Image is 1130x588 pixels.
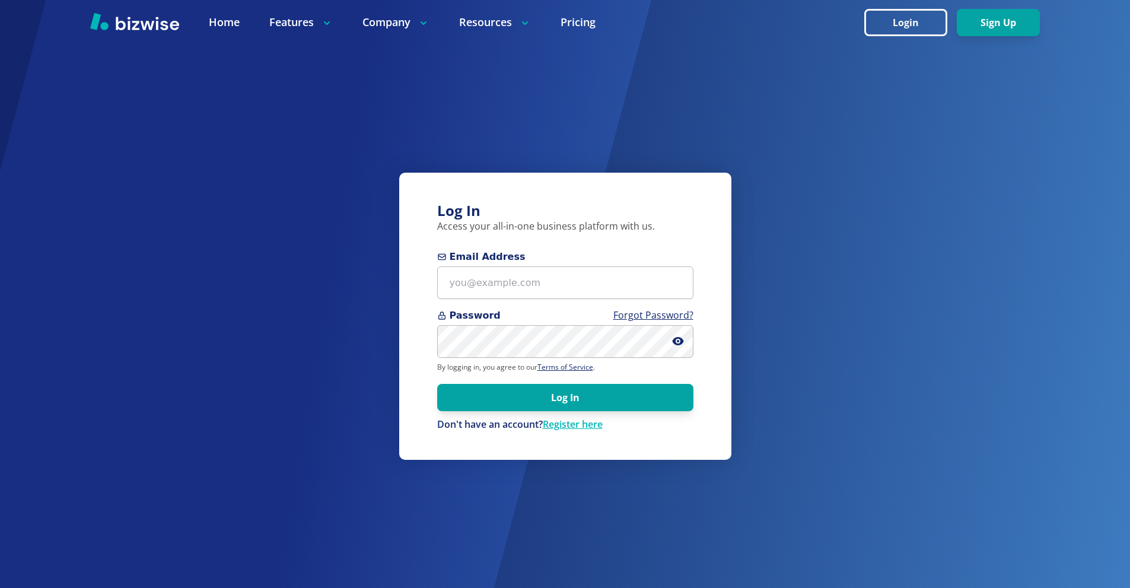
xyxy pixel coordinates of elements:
[437,309,693,323] span: Password
[209,15,240,30] a: Home
[957,17,1040,28] a: Sign Up
[437,418,693,431] div: Don't have an account?Register here
[459,15,531,30] p: Resources
[537,362,593,372] a: Terms of Service
[957,9,1040,36] button: Sign Up
[269,15,333,30] p: Features
[561,15,596,30] a: Pricing
[437,266,693,299] input: you@example.com
[864,9,947,36] button: Login
[437,250,693,264] span: Email Address
[437,418,693,431] p: Don't have an account?
[613,309,693,322] a: Forgot Password?
[437,220,693,233] p: Access your all-in-one business platform with us.
[90,12,179,30] img: Bizwise Logo
[543,418,603,431] a: Register here
[864,17,957,28] a: Login
[437,201,693,221] h3: Log In
[437,384,693,411] button: Log In
[362,15,429,30] p: Company
[437,363,693,372] p: By logging in, you agree to our .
